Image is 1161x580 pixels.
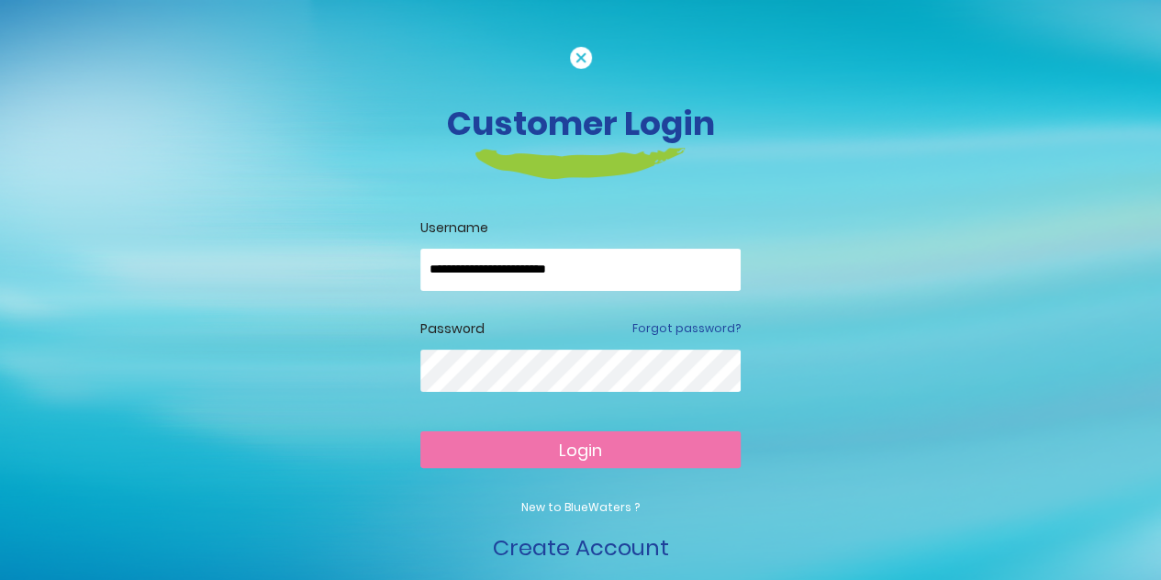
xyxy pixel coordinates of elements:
[420,319,485,339] label: Password
[493,532,669,563] a: Create Account
[570,47,592,69] img: cancel
[420,499,741,516] p: New to BlueWaters ?
[72,104,1090,143] h3: Customer Login
[559,439,602,462] span: Login
[632,320,741,337] a: Forgot password?
[475,148,686,179] img: login-heading-border.png
[420,431,741,468] button: Login
[420,218,741,238] label: Username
